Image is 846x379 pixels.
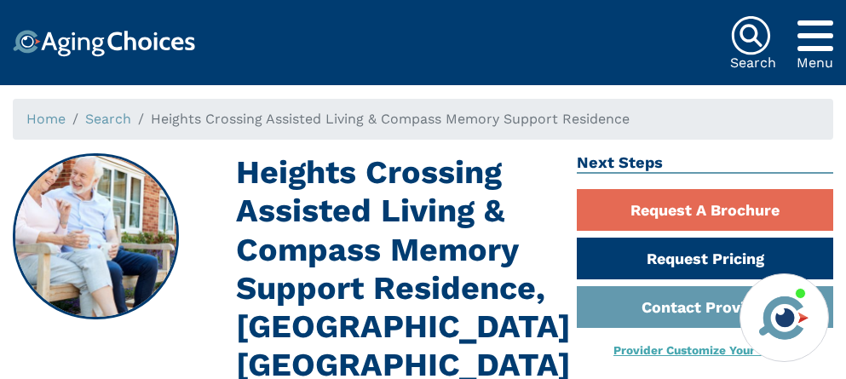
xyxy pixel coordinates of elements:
a: Request A Brochure [577,189,833,231]
div: Search [730,56,776,70]
nav: breadcrumb [13,99,833,140]
div: Popover trigger [797,15,833,56]
a: Search [85,111,131,127]
a: Provider Customize Your Profile [613,343,797,357]
img: Heights Crossing Assisted Living & Compass Memory Support Residence, Brockton MA [14,155,178,319]
h2: Next Steps [577,153,833,174]
img: Choice! [13,30,195,57]
span: Heights Crossing Assisted Living & Compass Memory Support Residence [151,111,630,127]
div: Menu [797,56,833,70]
img: search-icon.svg [730,15,771,56]
a: Contact Provider [577,286,833,328]
a: Home [26,111,66,127]
a: Request Pricing [577,238,833,279]
img: avatar [755,289,813,347]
